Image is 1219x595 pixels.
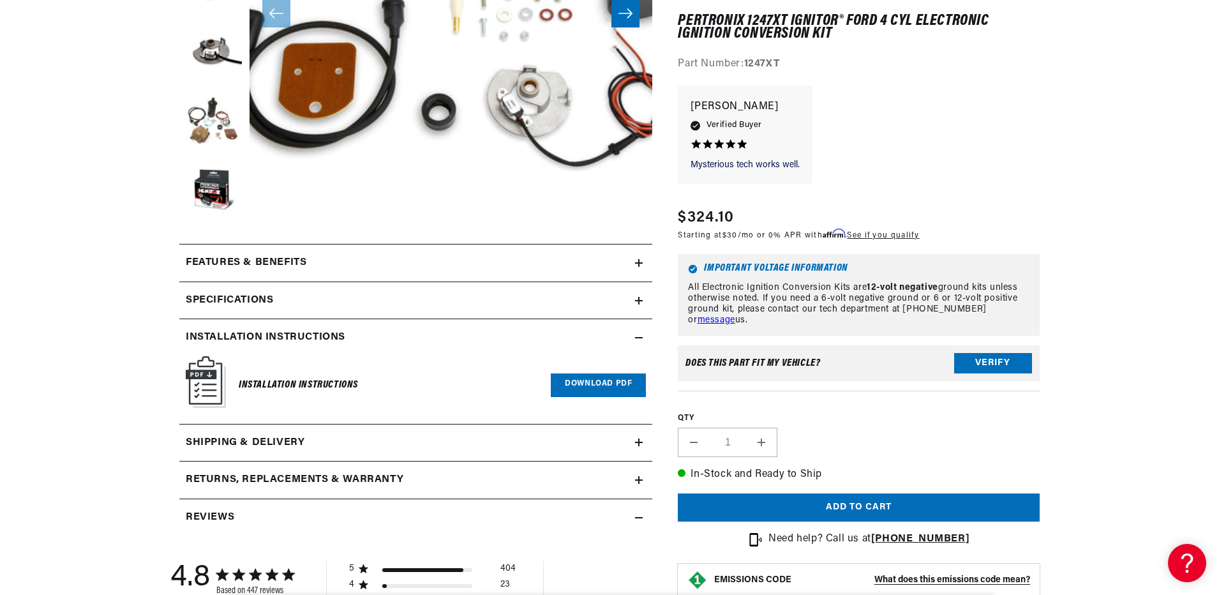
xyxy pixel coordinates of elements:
[678,207,734,230] span: $324.10
[744,59,780,70] strong: 1247XT
[685,359,820,369] div: Does This part fit My vehicle?
[179,20,243,84] button: Load image 4 in gallery view
[678,15,1040,41] h1: PerTronix 1247XT Ignitor® Ford 4 cyl Electronic Ignition Conversion Kit
[707,119,761,133] span: Verified Buyer
[179,499,652,536] summary: Reviews
[722,232,738,240] span: $30
[186,255,306,271] h2: Features & Benefits
[691,159,800,172] p: Mysterious tech works well.
[186,292,273,309] h2: Specifications
[349,579,516,595] div: 4 star by 23 reviews
[823,229,845,239] span: Affirm
[179,425,652,462] summary: Shipping & Delivery
[179,160,243,224] button: Load image 6 in gallery view
[678,414,1040,425] label: QTY
[349,579,355,591] div: 4
[688,264,1029,274] h6: Important Voltage Information
[186,435,304,451] h2: Shipping & Delivery
[179,90,243,154] button: Load image 5 in gallery view
[687,570,708,591] img: Emissions code
[678,493,1040,522] button: Add to cart
[847,232,919,240] a: See if you qualify - Learn more about Affirm Financing (opens in modal)
[186,509,234,526] h2: Reviews
[678,467,1040,483] p: In-Stock and Ready to Ship
[678,230,919,242] p: Starting at /mo or 0% APR with .
[179,245,652,282] summary: Features & Benefits
[714,575,1030,586] button: EMISSIONS CODEWhat does this emissions code mean?
[678,57,1040,73] div: Part Number:
[954,354,1032,374] button: Verify
[179,462,652,499] summary: Returns, Replacements & Warranty
[874,575,1030,585] strong: What does this emissions code mean?
[698,315,735,325] a: message
[186,329,345,346] h2: Installation instructions
[239,377,358,394] h6: Installation Instructions
[349,563,355,575] div: 5
[551,373,646,397] a: Download PDF
[349,563,516,579] div: 5 star by 404 reviews
[768,532,969,548] p: Need help? Call us at
[500,563,516,579] div: 404
[186,356,226,408] img: Instruction Manual
[867,283,938,292] strong: 12-volt negative
[714,575,791,585] strong: EMISSIONS CODE
[691,98,800,116] p: [PERSON_NAME]
[688,283,1029,326] p: All Electronic Ignition Conversion Kits are ground kits unless otherwise noted. If you need a 6-v...
[186,472,403,488] h2: Returns, Replacements & Warranty
[871,534,969,545] a: [PHONE_NUMBER]
[500,579,510,595] div: 23
[179,282,652,319] summary: Specifications
[179,319,652,356] summary: Installation instructions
